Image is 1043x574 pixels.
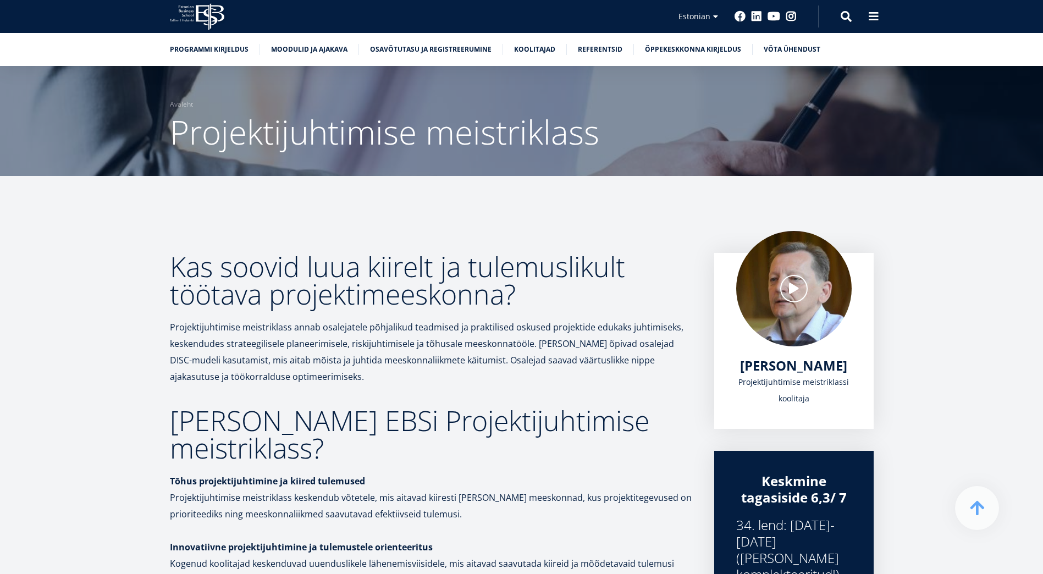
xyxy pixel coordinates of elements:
a: Õppekeskkonna kirjeldus [645,44,741,55]
span: [PERSON_NAME] [740,356,847,374]
h2: [PERSON_NAME] EBSi Projektijuhtimise meistriklass? [170,407,692,462]
a: Instagram [786,11,797,22]
a: Avaleht [170,99,193,110]
p: Projektijuhtimise meistriklass annab osalejatele põhjalikud teadmised ja praktilised oskused proj... [170,319,692,385]
a: Youtube [768,11,780,22]
a: Võta ühendust [764,44,820,55]
a: Moodulid ja ajakava [271,44,347,55]
a: Referentsid [578,44,622,55]
h2: Kas soovid luua kiirelt ja tulemuslikult töötava projektimeeskonna? [170,253,692,308]
strong: Innovatiivne projektijuhtimine ja tulemustele orienteeritus [170,541,433,553]
a: Linkedin [751,11,762,22]
div: Projektijuhtimise meistriklassi koolitaja [736,374,852,407]
a: [PERSON_NAME] [740,357,847,374]
div: Keskmine tagasiside 6,3/ 7 [736,473,852,506]
p: Projektijuhtimise meistriklass keskendub võtetele, mis aitavad kiiresti [PERSON_NAME] meeskonnad,... [170,489,692,522]
a: Osavõtutasu ja registreerumine [370,44,492,55]
a: Koolitajad [514,44,555,55]
strong: Tõhus projektijuhtimine ja kiired tulemused [170,475,365,487]
a: Programmi kirjeldus [170,44,249,55]
span: Projektijuhtimise meistriklass [170,109,599,154]
a: Facebook [735,11,746,22]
